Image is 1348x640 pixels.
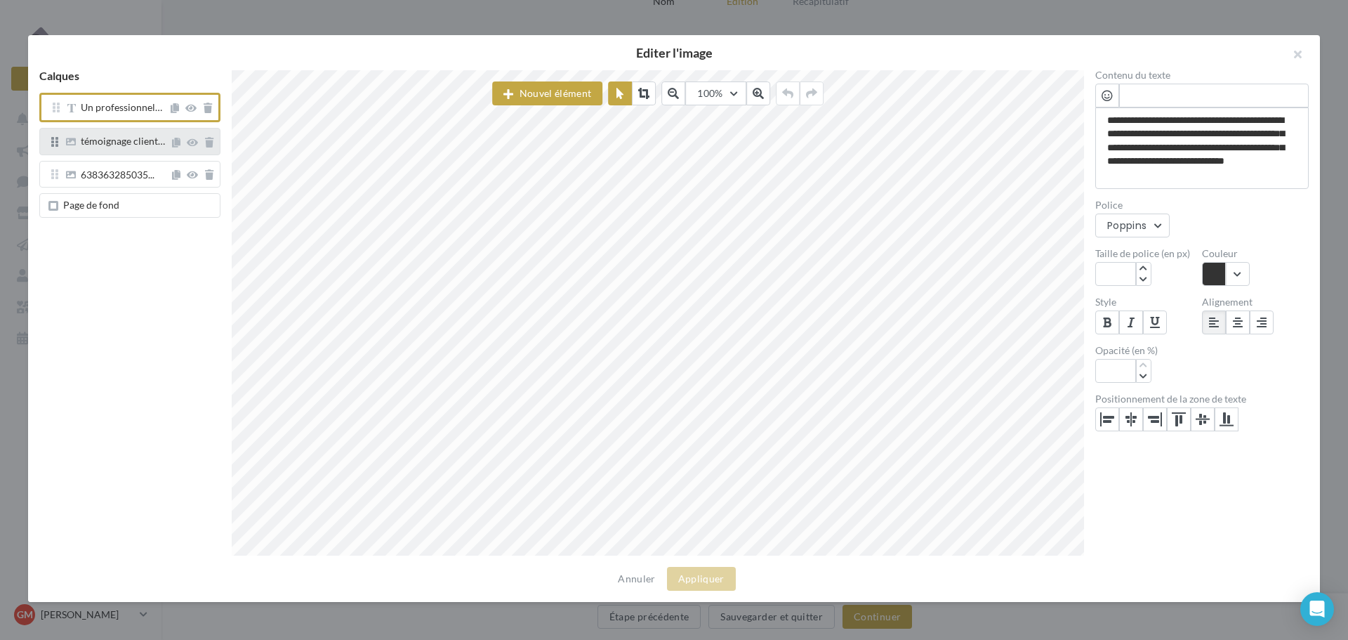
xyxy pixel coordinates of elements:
label: Style [1095,297,1202,307]
span: 638363285035... [81,170,154,183]
span: Page de fond [63,199,119,211]
button: Annuler [612,570,661,587]
div: Calques [28,70,232,93]
div: Poppins [1107,220,1147,231]
label: Taille de police (en px) [1095,249,1202,259]
label: Police [1095,200,1309,210]
label: Alignement [1202,297,1309,307]
button: Nouvel élément [492,81,602,105]
div: Open Intercom Messenger [1300,592,1334,626]
label: Positionnement de la zone de texte [1095,394,1309,404]
label: Contenu du texte [1095,70,1309,80]
button: Appliquer [667,567,736,591]
label: Opacité (en %) [1095,346,1202,355]
span: Un professionnel qui comprend parfaitement vos besoins, qui s'entoure d'artisans de qualité et mé... [81,101,162,113]
span: témoignage client franchisé [81,135,165,147]
h2: Editer l'image [51,46,1297,59]
label: Couleur [1202,249,1309,259]
button: Poppins [1095,214,1170,237]
button: 100% [685,81,746,105]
